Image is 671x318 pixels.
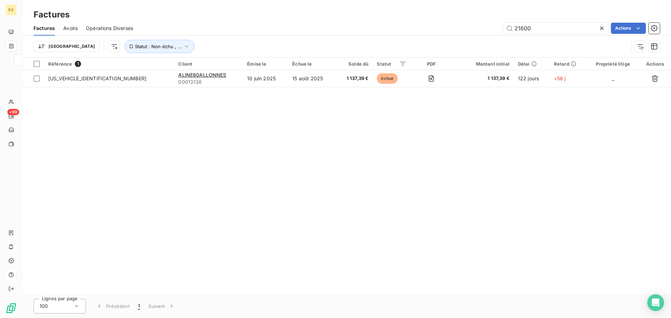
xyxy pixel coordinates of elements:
[135,44,182,49] span: Statut : Non-échu , ...
[456,61,510,67] div: Montant initial
[63,25,78,32] span: Avoirs
[7,109,19,115] span: +99
[6,4,17,15] div: EV
[178,79,239,86] span: 00013138
[243,70,288,87] td: 10 juin 2025
[647,294,664,311] div: Open Intercom Messenger
[456,75,510,82] span: 1 137,39 €
[415,61,448,67] div: PDF
[518,61,546,67] div: Délai
[144,299,179,313] button: Suivant
[124,40,195,53] button: Statut : Non-échu , ...
[292,61,331,67] div: Échue le
[612,75,614,81] span: _
[39,303,48,310] span: 100
[34,41,100,52] button: [GEOGRAPHIC_DATA]
[178,61,239,67] div: Client
[554,75,566,81] span: +56 j
[503,23,608,34] input: Rechercher
[514,70,550,87] td: 122 jours
[288,70,335,87] td: 15 août 2025
[134,299,144,313] button: 1
[591,61,635,67] div: Propriété litige
[48,75,146,81] span: [US_VEHICLE_IDENTIFICATION_NUMBER]
[34,25,55,32] span: Factures
[643,61,667,67] div: Actions
[75,61,81,67] span: 1
[554,61,583,67] div: Retard
[34,8,70,21] h3: Factures
[178,72,226,78] span: ALINE60ALLONNES
[377,61,406,67] div: Statut
[86,25,133,32] span: Opérations Diverses
[247,61,284,67] div: Émise le
[6,303,17,314] img: Logo LeanPay
[377,73,398,84] span: échue
[611,23,646,34] button: Actions
[138,303,140,310] span: 1
[340,61,369,67] div: Solde dû
[48,61,72,67] span: Référence
[92,299,134,313] button: Précédent
[340,75,369,82] span: 1 137,39 €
